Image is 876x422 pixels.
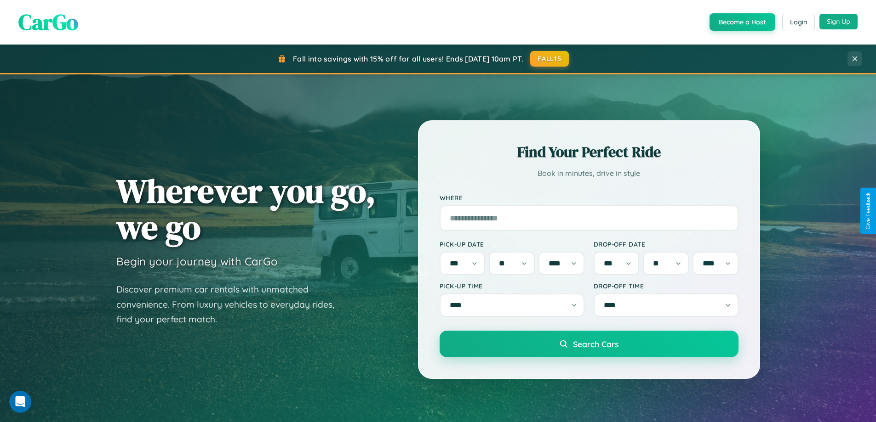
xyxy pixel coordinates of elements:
span: CarGo [18,7,78,37]
label: Pick-up Date [440,240,584,248]
button: Become a Host [710,13,775,31]
span: Search Cars [573,339,618,349]
label: Drop-off Time [594,282,739,290]
h1: Wherever you go, we go [116,173,376,245]
h3: Begin your journey with CarGo [116,254,278,268]
iframe: Intercom live chat [9,391,31,413]
button: FALL15 [530,51,569,67]
label: Pick-up Time [440,282,584,290]
button: Search Cars [440,331,739,357]
p: Book in minutes, drive in style [440,167,739,180]
button: Sign Up [819,14,858,29]
label: Where [440,194,739,202]
button: Login [782,14,815,30]
h2: Find Your Perfect Ride [440,142,739,162]
p: Discover premium car rentals with unmatched convenience. From luxury vehicles to everyday rides, ... [116,282,346,327]
label: Drop-off Date [594,240,739,248]
div: Give Feedback [865,192,871,230]
span: Fall into savings with 15% off for all users! Ends [DATE] 10am PT. [293,54,523,63]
